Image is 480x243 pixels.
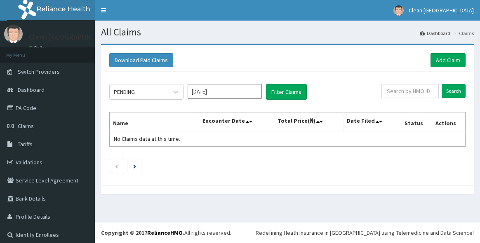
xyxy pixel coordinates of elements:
[29,33,117,41] p: Clean [GEOGRAPHIC_DATA]
[109,53,173,67] button: Download Paid Claims
[18,122,34,130] span: Claims
[18,86,45,93] span: Dashboard
[4,25,23,43] img: User Image
[147,229,183,236] a: RelianceHMO
[18,68,60,75] span: Switch Providers
[274,112,344,131] th: Total Price(₦)
[256,229,474,237] div: Redefining Heath Insurance in [GEOGRAPHIC_DATA] using Telemedicine and Data Science!
[409,7,474,14] span: Clean [GEOGRAPHIC_DATA]
[188,84,262,99] input: Select Month and Year
[451,30,474,37] li: Claims
[393,5,404,16] img: User Image
[18,140,33,148] span: Tariffs
[110,112,199,131] th: Name
[133,162,136,170] a: Next page
[344,112,401,131] th: Date Filed
[199,112,274,131] th: Encounter Date
[420,30,450,37] a: Dashboard
[401,112,432,131] th: Status
[431,53,466,67] a: Add Claim
[442,84,466,98] input: Search
[432,112,465,131] th: Actions
[101,27,474,37] h1: All Claims
[101,229,184,236] strong: Copyright © 2017 .
[95,222,480,243] footer: All rights reserved.
[114,135,180,143] span: No Claims data at this time.
[115,162,118,170] a: Previous page
[381,84,439,98] input: Search by HMO ID
[29,45,49,51] a: Online
[114,88,135,96] div: PENDING
[266,84,307,100] button: Filter Claims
